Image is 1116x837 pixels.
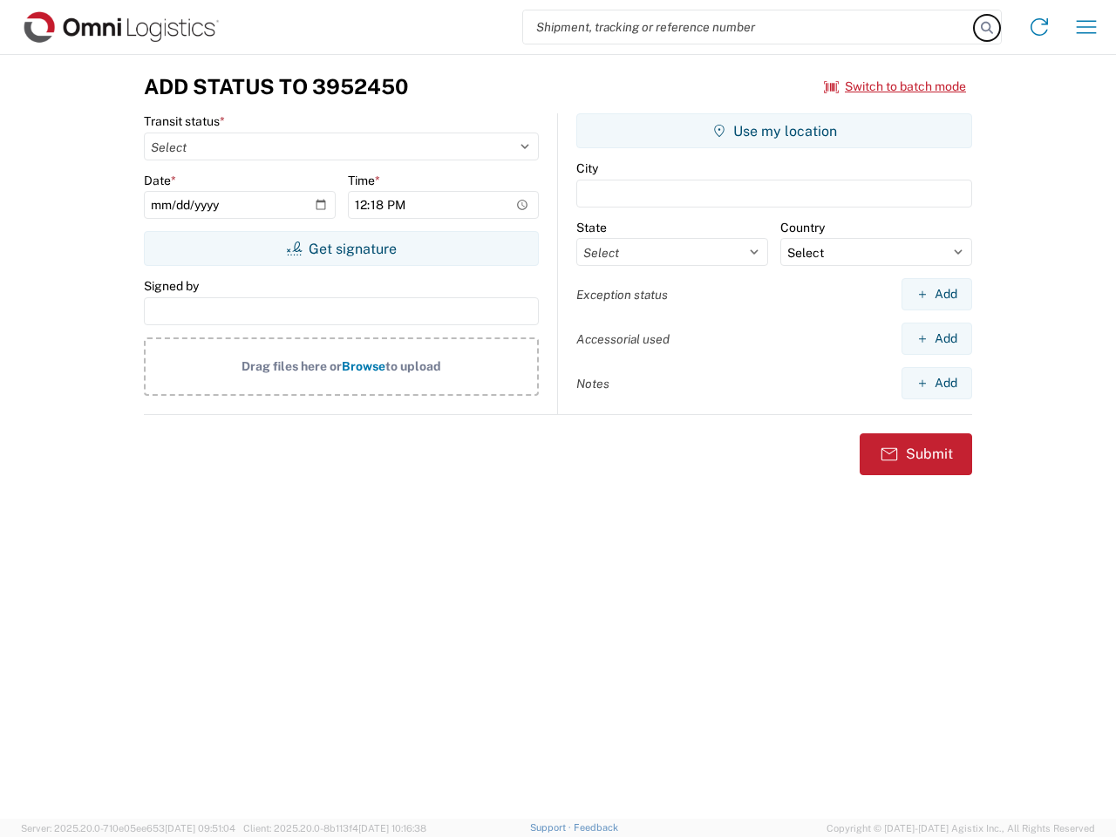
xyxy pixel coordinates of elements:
[576,160,598,176] label: City
[860,433,972,475] button: Submit
[242,359,342,373] span: Drag files here or
[523,10,975,44] input: Shipment, tracking or reference number
[576,113,972,148] button: Use my location
[342,359,385,373] span: Browse
[780,220,825,235] label: Country
[243,823,426,834] span: Client: 2025.20.0-8b113f4
[348,173,380,188] label: Time
[902,278,972,310] button: Add
[576,331,670,347] label: Accessorial used
[144,231,539,266] button: Get signature
[530,822,574,833] a: Support
[385,359,441,373] span: to upload
[902,367,972,399] button: Add
[576,287,668,303] label: Exception status
[576,376,609,391] label: Notes
[824,72,966,101] button: Switch to batch mode
[144,278,199,294] label: Signed by
[165,823,235,834] span: [DATE] 09:51:04
[358,823,426,834] span: [DATE] 10:16:38
[144,173,176,188] label: Date
[574,822,618,833] a: Feedback
[902,323,972,355] button: Add
[827,820,1095,836] span: Copyright © [DATE]-[DATE] Agistix Inc., All Rights Reserved
[576,220,607,235] label: State
[21,823,235,834] span: Server: 2025.20.0-710e05ee653
[144,74,408,99] h3: Add Status to 3952450
[144,113,225,129] label: Transit status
